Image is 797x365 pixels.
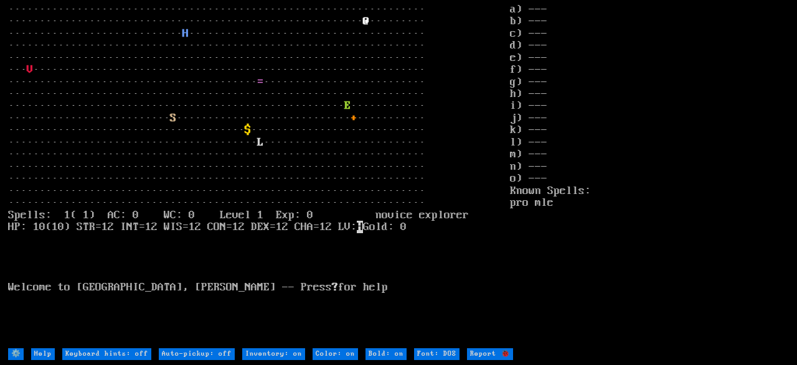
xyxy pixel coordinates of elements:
input: Keyboard hints: off [62,348,151,360]
font: H [182,27,189,40]
input: Inventory: on [242,348,305,360]
input: Help [31,348,55,360]
input: Report 🐞 [467,348,513,360]
font: L [257,136,263,149]
input: Auto-pickup: off [159,348,235,360]
font: V [27,63,33,76]
larn: ··································································· ·····························... [8,4,510,347]
font: E [344,99,351,112]
input: Color: on [313,348,358,360]
mark: H [357,221,363,233]
font: @ [363,15,369,27]
font: S [170,112,176,124]
font: + [351,112,357,124]
b: ? [332,281,338,293]
input: Font: DOS [414,348,460,360]
font: $ [245,124,251,136]
input: Bold: on [365,348,407,360]
input: ⚙️ [8,348,24,360]
font: = [257,76,263,88]
stats: a) --- b) --- c) --- d) --- e) --- f) --- g) --- h) --- i) --- j) --- k) --- l) --- m) --- n) ---... [510,4,789,347]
